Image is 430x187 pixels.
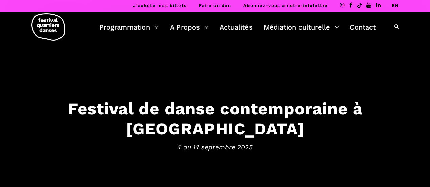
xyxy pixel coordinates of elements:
[220,21,253,33] a: Actualités
[99,21,159,33] a: Programmation
[31,13,65,41] img: logo-fqd-med
[199,3,231,8] a: Faire un don
[133,3,187,8] a: J’achète mes billets
[350,21,376,33] a: Contact
[243,3,328,8] a: Abonnez-vous à notre infolettre
[264,21,339,33] a: Médiation culturelle
[170,21,209,33] a: A Propos
[7,99,423,139] h3: Festival de danse contemporaine à [GEOGRAPHIC_DATA]
[392,3,399,8] a: EN
[7,142,423,152] span: 4 au 14 septembre 2025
